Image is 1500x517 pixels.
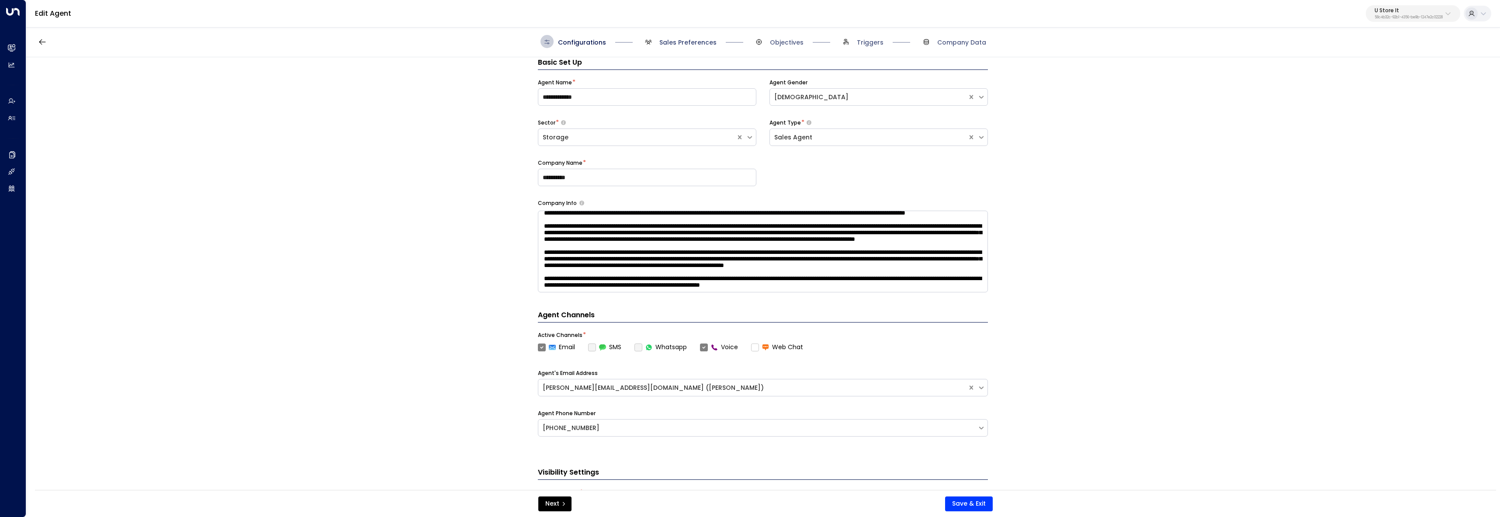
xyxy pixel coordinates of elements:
[634,343,687,352] label: Whatsapp
[538,57,988,70] h3: Basic Set Up
[751,343,803,352] label: Web Chat
[1375,16,1443,19] p: 58c4b32c-92b1-4356-be9b-1247e2c02228
[543,133,731,142] div: Storage
[807,120,811,125] button: Select whether your copilot will handle inquiries directly from leads or from brokers representin...
[538,199,577,207] label: Company Info
[585,489,590,495] button: Choose whether the agent should include specific emails in the CC or BCC line of all outgoing ema...
[538,467,988,480] h3: Visibility Settings
[588,343,621,352] div: To activate this channel, please go to the Integrations page
[857,38,883,47] span: Triggers
[769,119,801,127] label: Agent Type
[588,343,621,352] label: SMS
[543,423,973,433] div: [PHONE_NUMBER]
[538,310,988,323] h4: Agent Channels
[538,496,572,511] button: Next
[1366,5,1460,22] button: U Store It58c4b32c-92b1-4356-be9b-1247e2c02228
[774,133,963,142] div: Sales Agent
[538,79,572,87] label: Agent Name
[538,119,555,127] label: Sector
[538,331,582,339] label: Active Channels
[579,201,584,205] button: Provide a brief overview of your company, including your industry, products or services, and any ...
[769,79,807,87] label: Agent Gender
[700,343,738,352] label: Voice
[634,343,687,352] div: To activate this channel, please go to the Integrations page
[538,489,579,496] label: Global Copying
[770,38,804,47] span: Objectives
[538,409,596,417] label: Agent Phone Number
[538,369,598,377] label: Agent's Email Address
[35,8,71,18] a: Edit Agent
[561,120,566,125] button: Select whether your copilot will handle inquiries directly from leads or from brokers representin...
[543,383,963,392] div: [PERSON_NAME][EMAIL_ADDRESS][DOMAIN_NAME] ([PERSON_NAME])
[945,496,993,511] button: Save & Exit
[774,93,963,102] div: [DEMOGRAPHIC_DATA]
[538,343,575,352] label: Email
[937,38,986,47] span: Company Data
[659,38,717,47] span: Sales Preferences
[538,159,582,167] label: Company Name
[1375,8,1443,13] p: U Store It
[558,38,606,47] span: Configurations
